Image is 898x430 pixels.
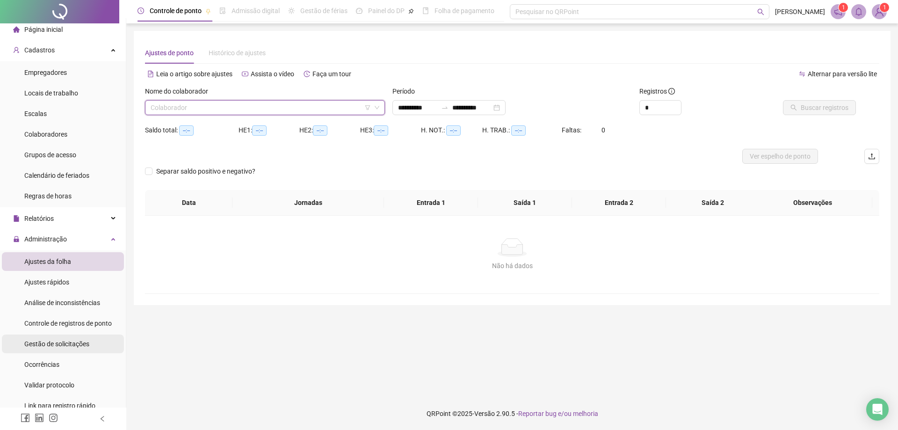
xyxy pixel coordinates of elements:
span: Faça um tour [312,70,351,78]
span: Folha de pagamento [435,7,494,15]
span: book [422,7,429,14]
div: HE 3: [360,125,421,136]
span: dashboard [356,7,362,14]
th: Saída 1 [478,190,572,216]
span: info-circle [668,88,675,95]
span: Faltas: [562,126,583,134]
span: --:-- [313,125,327,136]
span: instagram [49,413,58,423]
span: Ajustes de ponto [145,49,194,57]
span: [PERSON_NAME] [775,7,825,17]
span: file [13,215,20,222]
span: left [99,415,106,422]
sup: 1 [839,3,848,12]
span: to [441,104,449,111]
span: Histórico de ajustes [209,49,266,57]
footer: QRPoint © 2025 - 2.90.5 - [126,397,898,430]
span: Reportar bug e/ou melhoria [518,410,598,417]
th: Jornadas [232,190,384,216]
span: file-text [147,71,154,77]
span: lock [13,236,20,242]
span: 0 [601,126,605,134]
span: Análise de inconsistências [24,299,100,306]
span: Leia o artigo sobre ajustes [156,70,232,78]
span: Controle de registros de ponto [24,320,112,327]
div: Saldo total: [145,125,239,136]
th: Entrada 2 [572,190,666,216]
span: Empregadores [24,69,67,76]
span: Cadastros [24,46,55,54]
span: Ajustes da folha [24,258,71,265]
label: Período [392,86,421,96]
span: search [757,8,764,15]
span: Escalas [24,110,47,117]
span: --:-- [446,125,461,136]
span: Link para registro rápido [24,402,95,409]
span: Separar saldo positivo e negativo? [152,166,259,176]
span: swap [799,71,805,77]
div: H. TRAB.: [482,125,562,136]
span: notification [834,7,842,16]
span: history [304,71,310,77]
span: pushpin [408,8,414,14]
th: Data [145,190,232,216]
span: Painel do DP [368,7,405,15]
span: --:-- [511,125,526,136]
span: bell [855,7,863,16]
div: H. NOT.: [421,125,482,136]
span: Calendário de feriados [24,172,89,179]
img: 59777 [872,5,886,19]
span: Admissão digital [232,7,280,15]
span: Página inicial [24,26,63,33]
span: Regras de horas [24,192,72,200]
span: Observações [760,197,865,208]
span: Controle de ponto [150,7,202,15]
span: Gestão de férias [300,7,348,15]
span: file-done [219,7,226,14]
span: --:-- [252,125,267,136]
span: --:-- [374,125,388,136]
span: Grupos de acesso [24,151,76,159]
div: HE 1: [239,125,299,136]
span: Relatórios [24,215,54,222]
span: --:-- [179,125,194,136]
th: Entrada 1 [384,190,478,216]
span: Gestão de solicitações [24,340,89,348]
span: Ocorrências [24,361,59,368]
span: facebook [21,413,30,423]
span: home [13,26,20,33]
span: filter [365,105,370,110]
span: Versão [474,410,495,417]
span: linkedin [35,413,44,423]
span: Colaboradores [24,131,67,138]
span: Alternar para versão lite [808,70,877,78]
span: Assista o vídeo [251,70,294,78]
span: Locais de trabalho [24,89,78,97]
span: pushpin [205,8,211,14]
div: HE 2: [299,125,360,136]
span: sun [288,7,295,14]
th: Observações [753,190,872,216]
span: Registros [639,86,675,96]
th: Saída 2 [666,190,760,216]
span: Ajustes rápidos [24,278,69,286]
label: Nome do colaborador [145,86,214,96]
div: Não há dados [156,261,868,271]
button: Buscar registros [783,100,856,115]
span: clock-circle [138,7,144,14]
span: 1 [883,4,886,11]
sup: Atualize o seu contato no menu Meus Dados [880,3,889,12]
span: upload [868,153,876,160]
span: Validar protocolo [24,381,74,389]
span: youtube [242,71,248,77]
span: 1 [842,4,845,11]
span: swap-right [441,104,449,111]
button: Ver espelho de ponto [742,149,818,164]
span: user-add [13,47,20,53]
div: Open Intercom Messenger [866,398,889,421]
span: down [374,105,380,110]
span: Administração [24,235,67,243]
